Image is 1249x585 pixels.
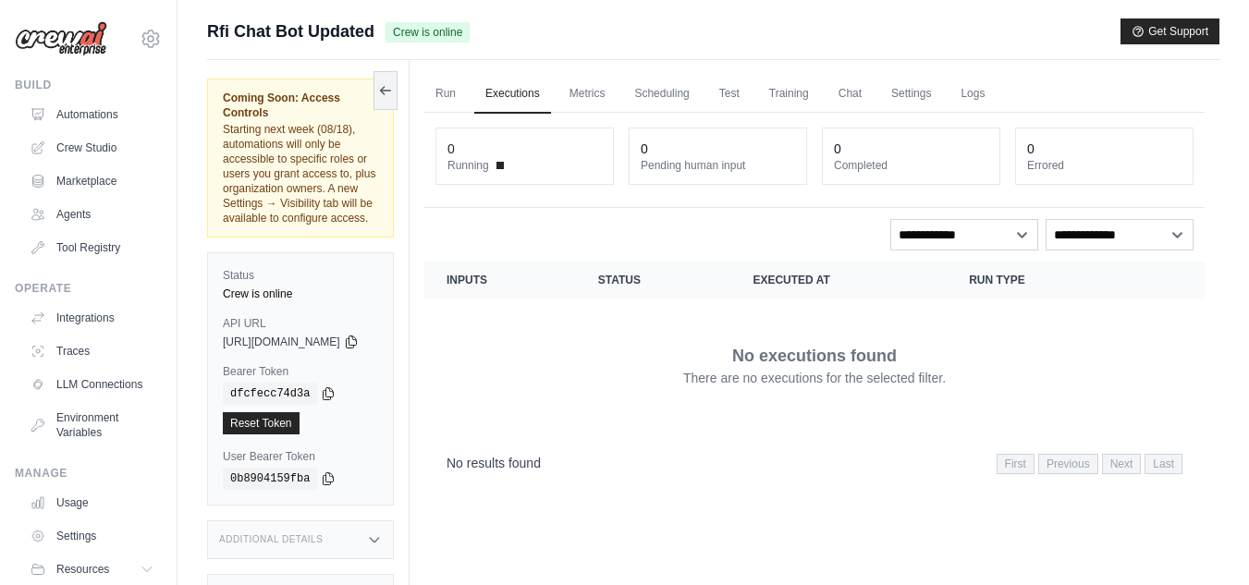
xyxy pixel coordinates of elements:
[223,123,375,225] span: Starting next week (08/18), automations will only be accessible to specific roles or users you gr...
[997,454,1182,474] nav: Pagination
[22,336,162,366] a: Traces
[641,158,795,173] dt: Pending human input
[683,369,946,387] p: There are no executions for the selected filter.
[424,439,1205,486] nav: Pagination
[1120,18,1219,44] button: Get Support
[424,75,467,114] a: Run
[223,364,378,379] label: Bearer Token
[947,262,1125,299] th: Run Type
[22,521,162,551] a: Settings
[15,466,162,481] div: Manage
[1027,158,1182,173] dt: Errored
[22,488,162,518] a: Usage
[223,268,378,283] label: Status
[424,262,1205,486] section: Crew executions table
[22,233,162,262] a: Tool Registry
[223,316,378,331] label: API URL
[1038,454,1098,474] span: Previous
[22,166,162,196] a: Marketplace
[219,534,323,545] h3: Additional Details
[558,75,617,114] a: Metrics
[447,140,455,158] div: 0
[56,562,109,577] span: Resources
[834,158,988,173] dt: Completed
[641,140,648,158] div: 0
[22,133,162,163] a: Crew Studio
[576,262,731,299] th: Status
[22,370,162,399] a: LLM Connections
[386,22,470,43] span: Crew is online
[732,343,897,369] p: No executions found
[730,262,947,299] th: Executed at
[1145,454,1182,474] span: Last
[15,281,162,296] div: Operate
[758,75,820,114] a: Training
[22,403,162,447] a: Environment Variables
[997,454,1035,474] span: First
[447,454,541,472] p: No results found
[474,75,551,114] a: Executions
[22,200,162,229] a: Agents
[708,75,751,114] a: Test
[207,18,374,44] span: Rfi Chat Bot Updated
[949,75,996,114] a: Logs
[223,91,378,120] span: Coming Soon: Access Controls
[223,412,300,434] a: Reset Token
[223,449,378,464] label: User Bearer Token
[424,262,576,299] th: Inputs
[834,140,841,158] div: 0
[223,383,317,405] code: dfcfecc74d3a
[15,78,162,92] div: Build
[623,75,700,114] a: Scheduling
[22,100,162,129] a: Automations
[223,286,378,301] div: Crew is online
[15,21,107,56] img: Logo
[447,158,489,173] span: Running
[1102,454,1142,474] span: Next
[1027,140,1035,158] div: 0
[880,75,942,114] a: Settings
[223,335,340,349] span: [URL][DOMAIN_NAME]
[827,75,873,114] a: Chat
[22,555,162,584] button: Resources
[22,303,162,333] a: Integrations
[223,468,317,490] code: 0b8904159fba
